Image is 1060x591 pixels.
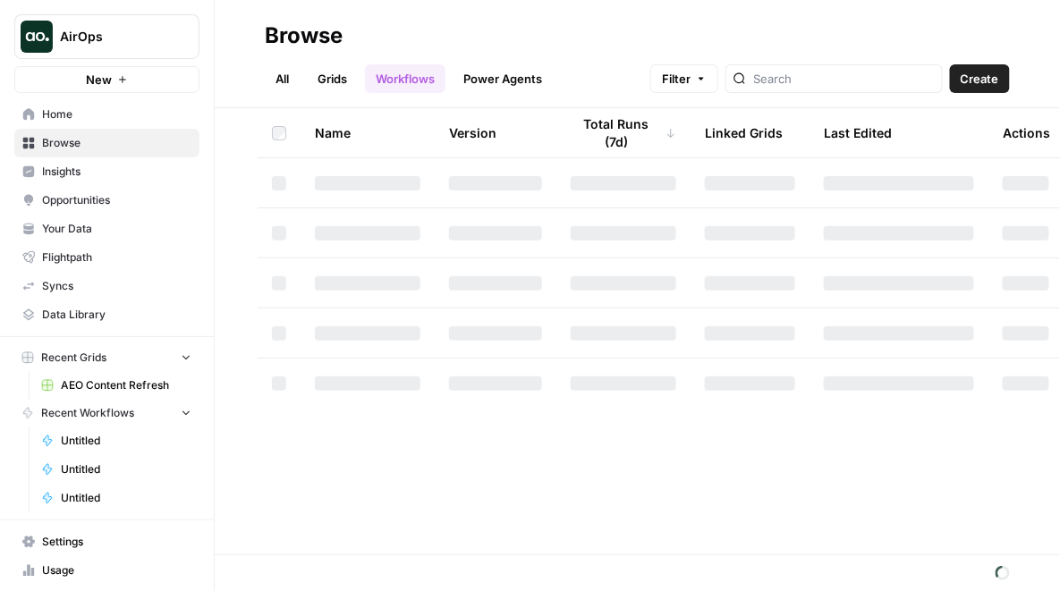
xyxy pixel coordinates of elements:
[14,129,199,157] a: Browse
[41,405,134,421] span: Recent Workflows
[14,157,199,186] a: Insights
[453,64,553,93] a: Power Agents
[42,221,191,237] span: Your Data
[14,215,199,243] a: Your Data
[14,14,199,59] button: Workspace: AirOps
[42,534,191,550] span: Settings
[950,64,1010,93] button: Create
[42,249,191,266] span: Flightpath
[14,300,199,329] a: Data Library
[60,28,168,46] span: AirOps
[61,377,191,393] span: AEO Content Refresh
[33,455,199,484] a: Untitled
[650,64,718,93] button: Filter
[14,186,199,215] a: Opportunities
[14,556,199,585] a: Usage
[365,64,445,93] a: Workflows
[61,490,191,506] span: Untitled
[571,108,676,157] div: Total Runs (7d)
[14,528,199,556] a: Settings
[961,70,999,88] span: Create
[33,426,199,455] a: Untitled
[824,108,892,157] div: Last Edited
[265,21,343,50] div: Browse
[705,108,783,157] div: Linked Grids
[662,70,691,88] span: Filter
[33,484,199,512] a: Untitled
[14,400,199,426] button: Recent Workflows
[33,371,199,400] a: AEO Content Refresh
[42,106,191,122] span: Home
[14,344,199,371] button: Recent Grids
[753,70,935,88] input: Search
[14,66,199,93] button: New
[14,272,199,300] a: Syncs
[14,243,199,272] a: Flightpath
[42,135,191,151] span: Browse
[42,164,191,180] span: Insights
[21,21,53,53] img: AirOps Logo
[14,100,199,129] a: Home
[42,562,191,578] span: Usage
[315,108,420,157] div: Name
[42,307,191,323] span: Data Library
[41,350,106,366] span: Recent Grids
[86,71,112,89] span: New
[42,278,191,294] span: Syncs
[61,461,191,477] span: Untitled
[449,108,496,157] div: Version
[61,433,191,449] span: Untitled
[42,192,191,208] span: Opportunities
[265,64,300,93] a: All
[1003,108,1050,157] div: Actions
[307,64,358,93] a: Grids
